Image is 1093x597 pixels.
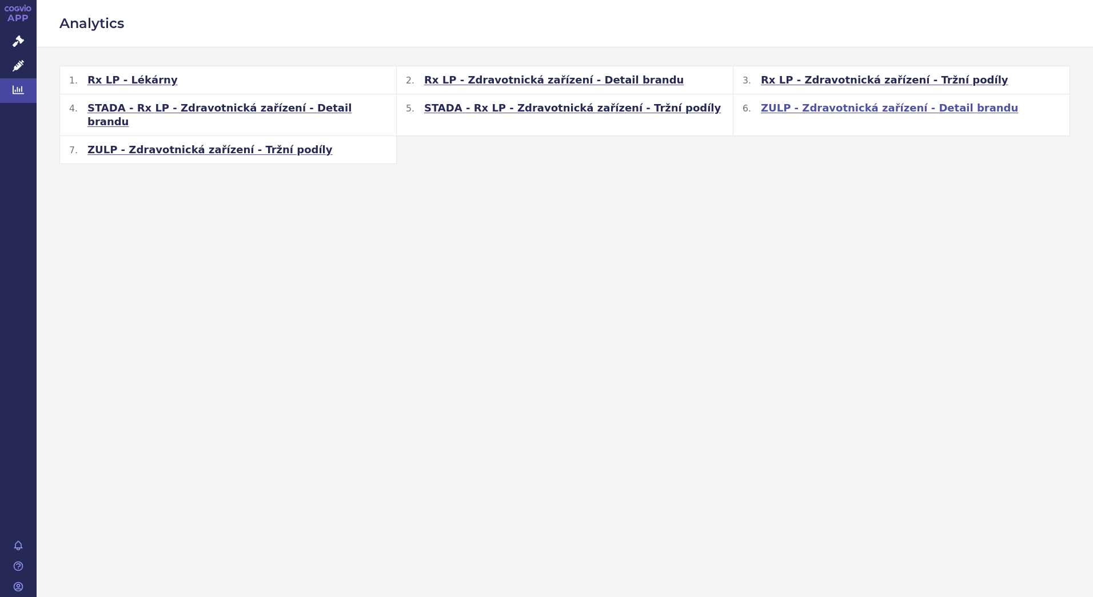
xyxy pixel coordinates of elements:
span: Rx LP - Lékárny [87,73,178,87]
span: ZULP - Zdravotnická zařízení - Tržní podíly [87,143,333,157]
button: Rx LP - Zdravotnická zařízení - Detail brandu [397,66,733,94]
span: ZULP - Zdravotnická zařízení - Detail brandu [761,101,1018,115]
span: Rx LP - Zdravotnická zařízení - Tržní podíly [761,73,1008,87]
button: STADA - Rx LP - Zdravotnická zařízení - Tržní podíly [397,94,733,136]
span: STADA - Rx LP - Zdravotnická zařízení - Tržní podíly [424,101,721,115]
span: Rx LP - Zdravotnická zařízení - Detail brandu [424,73,684,87]
button: STADA - Rx LP - Zdravotnická zařízení - Detail brandu [60,94,397,136]
button: ZULP - Zdravotnická zařízení - Detail brandu [733,94,1070,136]
span: STADA - Rx LP - Zdravotnická zařízení - Detail brandu [87,101,387,129]
button: ZULP - Zdravotnická zařízení - Tržní podíly [60,136,397,164]
button: Rx LP - Zdravotnická zařízení - Tržní podíly [733,66,1070,94]
button: Rx LP - Lékárny [60,66,397,94]
h2: Analytics [59,14,1070,33]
